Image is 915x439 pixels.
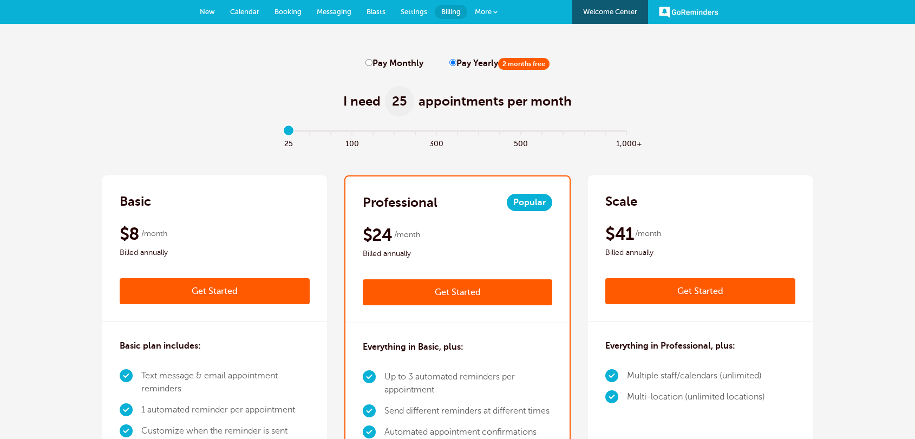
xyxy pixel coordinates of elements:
span: $8 [120,223,140,245]
span: Settings [401,8,427,16]
span: 100 [342,136,363,149]
a: Get Started [363,279,553,305]
span: 2 months free [498,58,550,70]
li: Text message & email appointment reminders [141,365,310,399]
span: /month [394,228,420,241]
a: Get Started [120,278,310,304]
li: Multi-location (unlimited locations) [627,386,765,408]
h3: Everything in Basic, plus: [363,340,463,353]
input: Pay Monthly [365,59,372,66]
span: 1,000+ [616,136,637,149]
h2: Professional [363,194,437,211]
span: Billing [441,8,461,16]
label: Pay Yearly [449,58,550,69]
span: Billed annually [363,247,553,260]
h2: Scale [605,193,637,210]
span: Messaging [317,8,351,16]
span: Billed annually [605,246,795,259]
span: 500 [511,136,532,149]
span: Blasts [367,8,385,16]
h3: Everything in Professional, plus: [605,339,735,352]
span: More [475,8,492,16]
input: Pay Yearly2 months free [449,59,456,66]
span: /month [141,227,167,240]
label: Pay Monthly [365,58,423,69]
span: /month [635,227,661,240]
span: $24 [363,224,393,246]
li: Up to 3 automated reminders per appointment [384,366,553,401]
span: 25 [385,86,414,116]
li: Multiple staff/calendars (unlimited) [627,365,765,386]
span: Booking [274,8,302,16]
h2: Basic [120,193,151,210]
span: New [200,8,215,16]
li: 1 automated reminder per appointment [141,399,310,421]
span: appointments per month [419,93,572,110]
span: $41 [605,223,633,245]
li: Send different reminders at different times [384,401,553,422]
span: 25 [278,136,299,149]
a: Billing [435,5,467,19]
span: Billed annually [120,246,310,259]
span: 300 [426,136,447,149]
span: I need [343,93,381,110]
a: Get Started [605,278,795,304]
span: Popular [507,194,552,211]
span: Calendar [230,8,259,16]
h3: Basic plan includes: [120,339,201,352]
